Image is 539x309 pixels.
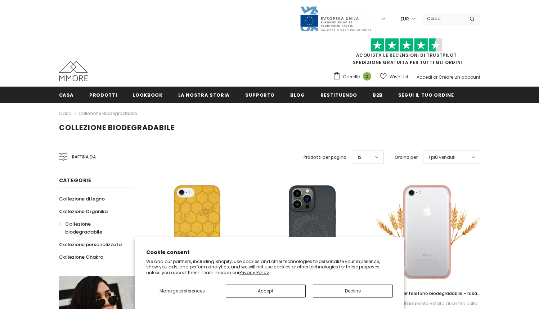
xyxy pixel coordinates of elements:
[146,285,218,298] button: Manage preferences
[59,193,105,205] a: Collezione di legno
[245,92,275,98] span: supporto
[59,195,105,202] span: Collezione di legno
[398,87,454,103] a: Segui il tuo ordine
[59,238,122,251] a: Collezione personalizzata
[178,92,230,98] span: La nostra storia
[439,74,480,80] a: Creare un account
[239,269,269,276] a: Privacy Policy
[356,52,457,58] a: Acquista le recensioni di TrustPilot
[59,92,74,98] span: Casa
[358,154,361,161] span: 12
[343,73,360,80] span: Carrello
[333,72,375,82] a: Carrello 0
[59,218,127,238] a: Collezione biodegradabile
[59,208,108,215] span: Collezione Organika
[59,123,175,133] span: Collezione biodegradabile
[146,249,393,256] h2: Cookie consent
[363,72,371,80] span: 0
[373,87,383,103] a: B2B
[417,74,432,80] a: Accedi
[59,87,74,103] a: Casa
[429,154,455,161] span: I più venduti
[320,87,357,103] a: Restituendo
[433,74,437,80] span: or
[160,288,205,294] span: Manage preferences
[59,241,122,248] span: Collezione personalizzata
[398,92,454,98] span: Segui il tuo ordine
[300,15,372,22] a: Javni Razpis
[65,221,102,235] span: Collezione biodegradabile
[390,73,408,80] span: Wish List
[132,87,162,103] a: Lookbook
[373,92,383,98] span: B2B
[89,92,117,98] span: Prodotti
[72,153,96,161] span: Raffina da
[378,290,480,304] span: Custodia per telefono biodegradabile - rosa trasparente
[370,38,443,52] img: Fidati di Pilot Stars
[290,92,305,98] span: Blog
[320,92,357,98] span: Restituendo
[59,109,72,118] a: Casa
[132,92,162,98] span: Lookbook
[400,15,409,23] span: EUR
[59,254,103,260] span: Collezione Chakra
[226,285,306,298] button: Accept
[89,87,117,103] a: Prodotti
[333,41,480,65] span: SPEDIZIONE GRATUITA PER TUTTI GLI ORDINI
[178,87,230,103] a: La nostra storia
[59,205,108,218] a: Collezione Organika
[304,154,346,161] label: Prodotti per pagina
[380,70,408,83] a: Wish List
[395,154,418,161] label: Ordina per
[245,87,275,103] a: supporto
[146,259,393,276] p: We and our partners, including Shopify, use cookies and other technologies to personalize your ex...
[59,177,91,184] span: Categorie
[78,110,137,116] a: Collezione biodegradabile
[59,61,88,81] img: Casi MMORE
[376,290,480,298] a: Custodia per telefono biodegradabile - rosa trasparente
[423,13,464,24] input: Search Site
[59,251,103,263] a: Collezione Chakra
[290,87,305,103] a: Blog
[313,285,393,298] button: Decline
[300,6,372,32] img: Javni Razpis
